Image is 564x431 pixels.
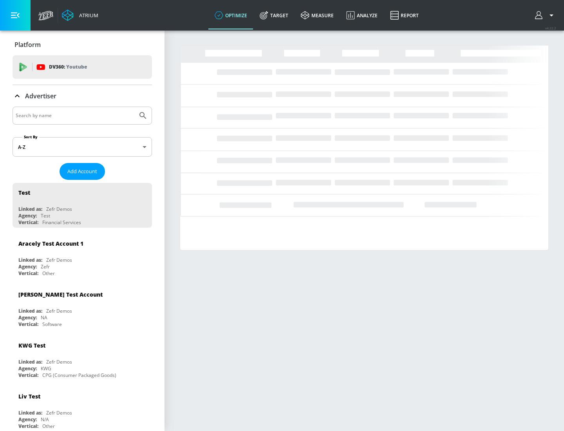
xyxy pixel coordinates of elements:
[13,137,152,157] div: A-Z
[18,342,45,349] div: KWG Test
[13,34,152,56] div: Platform
[41,416,49,423] div: N/A
[13,336,152,380] div: KWG TestLinked as:Zefr DemosAgency:KWGVertical:CPG (Consumer Packaged Goods)
[18,240,83,247] div: Aracely Test Account 1
[18,212,37,219] div: Agency:
[18,257,42,263] div: Linked as:
[66,63,87,71] p: Youtube
[18,423,38,429] div: Vertical:
[42,321,62,328] div: Software
[13,183,152,228] div: TestLinked as:Zefr DemosAgency:TestVertical:Financial Services
[14,40,41,49] p: Platform
[62,9,98,21] a: Atrium
[46,359,72,365] div: Zefr Demos
[545,26,556,30] span: v 4.22.2
[18,291,103,298] div: [PERSON_NAME] Test Account
[18,365,37,372] div: Agency:
[46,257,72,263] div: Zefr Demos
[18,263,37,270] div: Agency:
[18,314,37,321] div: Agency:
[18,409,42,416] div: Linked as:
[340,1,384,29] a: Analyze
[18,321,38,328] div: Vertical:
[13,85,152,107] div: Advertiser
[18,206,42,212] div: Linked as:
[18,219,38,226] div: Vertical:
[25,92,56,100] p: Advertiser
[76,12,98,19] div: Atrium
[18,270,38,277] div: Vertical:
[13,285,152,330] div: [PERSON_NAME] Test AccountLinked as:Zefr DemosAgency:NAVertical:Software
[46,409,72,416] div: Zefr Demos
[18,189,30,196] div: Test
[208,1,253,29] a: optimize
[18,308,42,314] div: Linked as:
[42,423,55,429] div: Other
[60,163,105,180] button: Add Account
[18,416,37,423] div: Agency:
[13,55,152,79] div: DV360: Youtube
[13,234,152,279] div: Aracely Test Account 1Linked as:Zefr DemosAgency:ZefrVertical:Other
[18,359,42,365] div: Linked as:
[67,167,97,176] span: Add Account
[42,219,81,226] div: Financial Services
[46,206,72,212] div: Zefr Demos
[42,372,116,378] div: CPG (Consumer Packaged Goods)
[18,393,40,400] div: Liv Test
[41,263,50,270] div: Zefr
[384,1,425,29] a: Report
[295,1,340,29] a: measure
[49,63,87,71] p: DV360:
[42,270,55,277] div: Other
[46,308,72,314] div: Zefr Demos
[253,1,295,29] a: Target
[22,134,39,139] label: Sort By
[41,365,51,372] div: KWG
[41,212,50,219] div: Test
[41,314,47,321] div: NA
[16,110,134,121] input: Search by name
[18,372,38,378] div: Vertical:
